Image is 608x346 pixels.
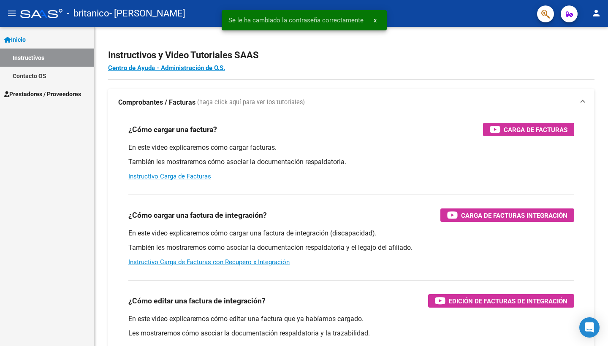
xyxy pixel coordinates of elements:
button: Edición de Facturas de integración [428,294,574,308]
mat-expansion-panel-header: Comprobantes / Facturas (haga click aquí para ver los tutoriales) [108,89,594,116]
p: En este video explicaremos cómo cargar facturas. [128,143,574,152]
p: Les mostraremos cómo asociar la documentación respaldatoria y la trazabilidad. [128,329,574,338]
span: Prestadores / Proveedores [4,89,81,99]
button: Carga de Facturas [483,123,574,136]
mat-icon: person [591,8,601,18]
span: - [PERSON_NAME] [109,4,185,23]
span: x [374,16,377,24]
span: Carga de Facturas Integración [461,210,567,221]
span: Carga de Facturas [504,124,567,135]
button: x [367,13,383,28]
a: Instructivo Carga de Facturas [128,173,211,180]
p: También les mostraremos cómo asociar la documentación respaldatoria. [128,157,574,167]
h3: ¿Cómo editar una factura de integración? [128,295,266,307]
h2: Instructivos y Video Tutoriales SAAS [108,47,594,63]
span: (haga click aquí para ver los tutoriales) [197,98,305,107]
span: - britanico [67,4,109,23]
span: Se le ha cambiado la contraseña correctamente [228,16,364,24]
a: Centro de Ayuda - Administración de O.S. [108,64,225,72]
strong: Comprobantes / Facturas [118,98,195,107]
button: Carga de Facturas Integración [440,208,574,222]
h3: ¿Cómo cargar una factura? [128,124,217,135]
div: Open Intercom Messenger [579,317,600,338]
span: Inicio [4,35,26,44]
p: En este video explicaremos cómo cargar una factura de integración (discapacidad). [128,229,574,238]
h3: ¿Cómo cargar una factura de integración? [128,209,267,221]
a: Instructivo Carga de Facturas con Recupero x Integración [128,258,290,266]
p: En este video explicaremos cómo editar una factura que ya habíamos cargado. [128,314,574,324]
mat-icon: menu [7,8,17,18]
span: Edición de Facturas de integración [449,296,567,306]
p: También les mostraremos cómo asociar la documentación respaldatoria y el legajo del afiliado. [128,243,574,252]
